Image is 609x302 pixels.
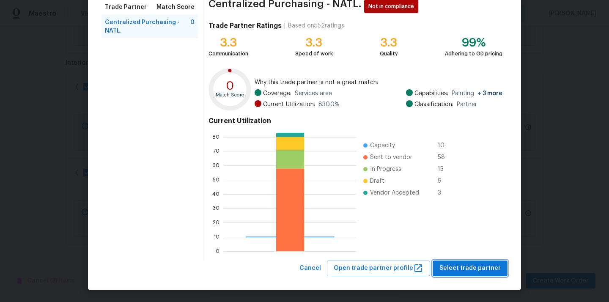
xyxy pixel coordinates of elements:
span: Not in compliance [368,2,417,11]
div: 99% [445,38,502,47]
div: 3.3 [295,38,333,47]
span: + 3 more [477,91,502,96]
span: Sent to vendor [370,153,412,162]
div: Speed of work [295,49,333,58]
text: 50 [213,177,219,182]
text: 30 [213,206,219,211]
text: 70 [213,149,219,154]
span: Capacity [370,141,395,150]
span: Match Score [156,3,195,11]
span: Centralized Purchasing - NATL. [105,18,190,35]
h4: Trade Partner Ratings [208,22,282,30]
button: Cancel [296,261,324,276]
div: Communication [208,49,248,58]
span: 58 [438,153,451,162]
div: 3.3 [208,38,248,47]
span: Partner [457,100,477,109]
span: Select trade partner [439,263,501,274]
span: Classification: [414,100,453,109]
text: 60 [212,163,219,168]
span: Capabilities: [414,89,448,98]
text: 80 [212,135,219,140]
text: 0 [216,249,219,254]
span: Draft [370,177,384,185]
span: Trade Partner [105,3,147,11]
span: Why this trade partner is not a great match: [255,78,502,87]
span: 13 [438,165,451,173]
span: Current Utilization: [263,100,315,109]
button: Open trade partner profile [327,261,430,276]
span: In Progress [370,165,401,173]
span: Coverage: [263,89,291,98]
text: 40 [212,192,219,197]
span: 3 [438,189,451,197]
text: 10 [214,234,219,239]
span: 10 [438,141,451,150]
span: Open trade partner profile [334,263,423,274]
div: Quality [380,49,398,58]
text: Match Score [216,93,244,97]
div: | [282,22,288,30]
span: 9 [438,177,451,185]
div: Based on 552 ratings [288,22,344,30]
span: Vendor Accepted [370,189,419,197]
h4: Current Utilization [208,117,502,125]
div: 3.3 [380,38,398,47]
text: 20 [213,220,219,225]
div: Adhering to OD pricing [445,49,502,58]
span: Painting [452,89,502,98]
span: 0 [190,18,195,35]
span: Cancel [299,263,321,274]
span: 830.0 % [318,100,340,109]
text: 0 [226,80,234,92]
button: Select trade partner [433,261,507,276]
span: Services area [295,89,332,98]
